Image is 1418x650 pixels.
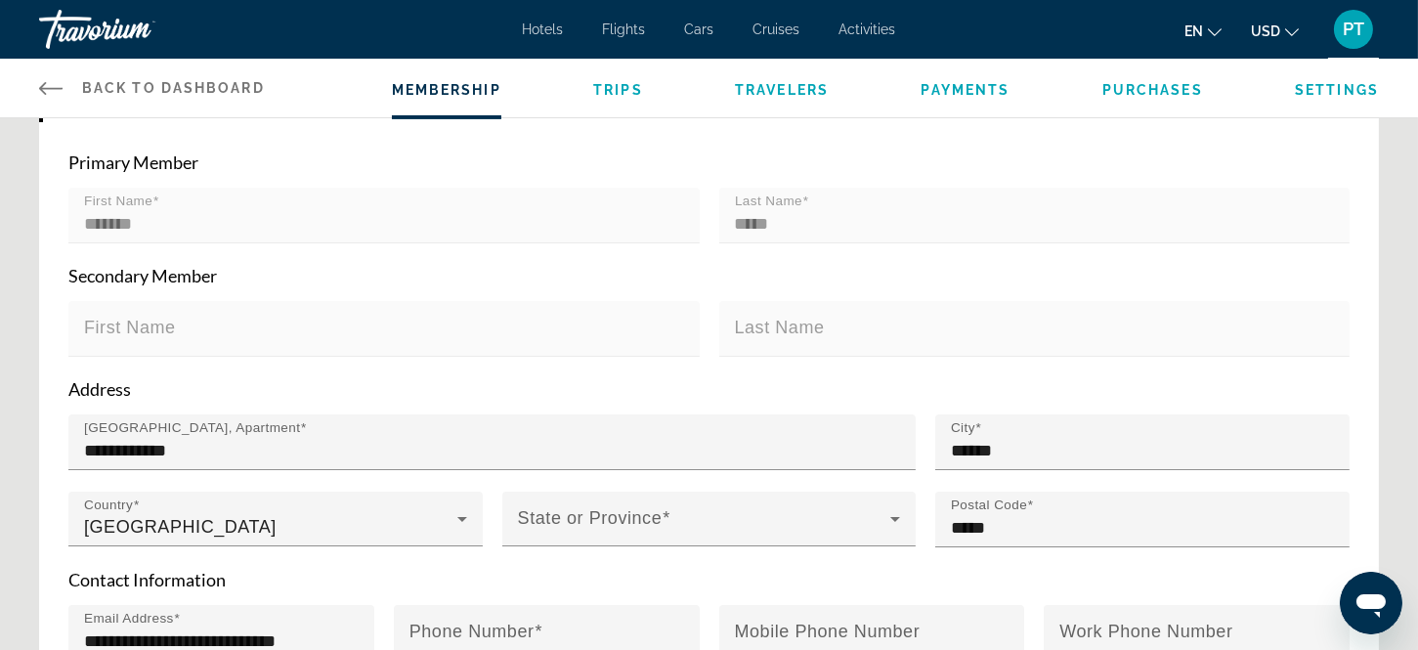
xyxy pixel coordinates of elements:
[1343,20,1364,39] span: PT
[518,509,663,529] mat-label: State or Province
[753,22,800,37] a: Cruises
[951,498,1027,512] mat-label: Postal Code
[39,4,235,55] a: Travorium
[409,623,535,642] mat-label: Phone Number
[39,59,265,117] a: Back to Dashboard
[84,319,176,338] mat-label: First Name
[82,80,265,96] span: Back to Dashboard
[735,82,829,98] a: Travelers
[1102,82,1203,98] a: Purchases
[1340,572,1402,634] iframe: Button to launch messaging window
[392,82,501,98] a: Membership
[735,194,802,208] mat-label: Last Name
[84,498,133,512] mat-label: Country
[84,420,300,435] mat-label: [GEOGRAPHIC_DATA], Apartment
[68,569,1350,590] p: Contact Information
[593,82,643,98] a: Trips
[735,623,921,642] mat-label: Mobile Phone Number
[1251,17,1299,45] button: Change currency
[1059,623,1232,642] mat-label: Work Phone Number
[735,319,825,338] mat-label: Last Name
[1328,9,1379,50] button: User Menu
[68,378,1350,400] p: Address
[84,517,277,537] span: [GEOGRAPHIC_DATA]
[1251,23,1280,39] span: USD
[1295,82,1379,98] a: Settings
[68,265,1350,286] p: Secondary Member
[523,22,564,37] a: Hotels
[922,82,1010,98] a: Payments
[685,22,714,37] a: Cars
[1184,17,1222,45] button: Change language
[84,194,152,208] mat-label: First Name
[84,611,174,626] mat-label: Email Address
[951,420,975,435] mat-label: City
[603,22,646,37] a: Flights
[68,152,1350,173] p: Primary Member
[1184,23,1203,39] span: en
[839,22,896,37] a: Activities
